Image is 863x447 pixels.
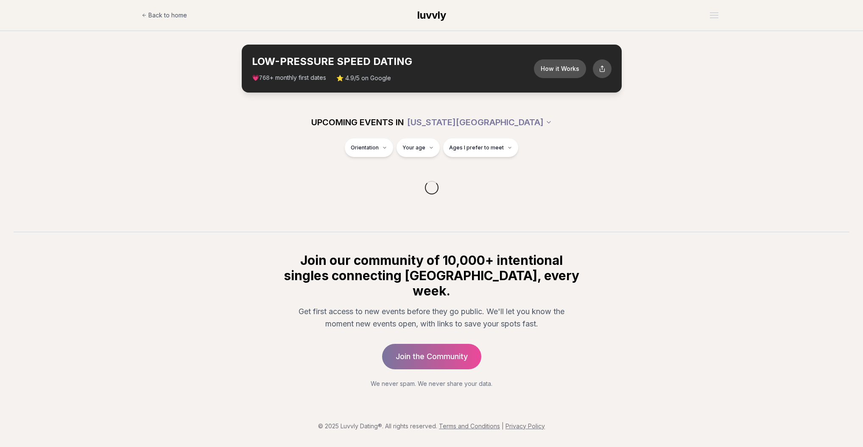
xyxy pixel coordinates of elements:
h2: Join our community of 10,000+ intentional singles connecting [GEOGRAPHIC_DATA], every week. [282,253,581,298]
a: Back to home [142,7,187,24]
span: 768 [259,75,270,82]
a: Privacy Policy [506,422,545,430]
button: Your age [397,138,440,157]
button: Ages I prefer to meet [443,138,518,157]
button: Open menu [707,9,722,22]
button: [US_STATE][GEOGRAPHIC_DATA] [407,113,552,132]
p: Get first access to new events before they go public. We'll let you know the moment new events op... [289,305,574,330]
span: Orientation [351,144,379,151]
a: Join the Community [382,344,481,369]
span: Ages I prefer to meet [449,144,504,151]
span: 💗 + monthly first dates [252,73,326,82]
span: | [502,422,504,430]
a: Terms and Conditions [439,422,500,430]
a: luvvly [417,8,446,22]
p: We never spam. We never share your data. [282,380,581,388]
span: UPCOMING EVENTS IN [311,116,404,128]
span: Your age [402,144,425,151]
span: luvvly [417,9,446,21]
p: © 2025 Luvvly Dating®. All rights reserved. [7,422,856,430]
span: ⭐ 4.9/5 on Google [336,74,391,82]
button: How it Works [534,59,586,78]
h2: LOW-PRESSURE SPEED DATING [252,55,534,68]
button: Orientation [345,138,393,157]
span: Back to home [148,11,187,20]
